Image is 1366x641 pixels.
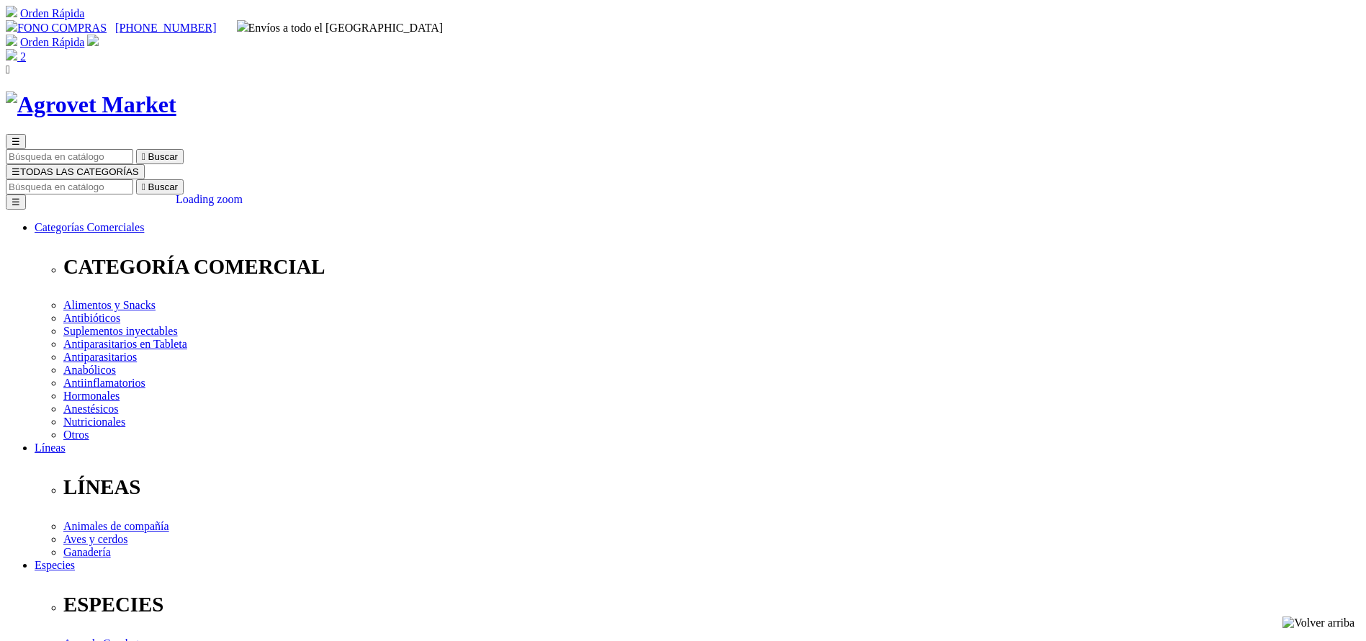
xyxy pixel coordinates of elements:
[63,593,1360,617] p: ESPECIES
[6,50,26,63] a: 2
[6,20,17,32] img: phone.svg
[63,325,178,337] a: Suplementos inyectables
[6,91,176,118] img: Agrovet Market
[63,416,125,428] a: Nutricionales
[63,403,118,415] a: Anestésicos
[6,134,26,149] button: ☰
[6,149,133,164] input: Buscar
[6,164,145,179] button: ☰TODAS LAS CATEGORÍAS
[6,49,17,60] img: shopping-bag.svg
[63,429,89,441] a: Otros
[6,6,17,17] img: shopping-cart.svg
[115,22,216,34] a: [PHONE_NUMBER]
[6,35,17,46] img: shopping-cart.svg
[63,255,1360,279] p: CATEGORÍA COMERCIAL
[63,312,120,324] a: Antibióticos
[63,299,156,311] a: Alimentos y Snacks
[142,181,145,192] i: 
[20,36,84,48] a: Orden Rápida
[87,35,99,46] img: user.svg
[63,364,116,376] a: Anabólicos
[63,475,1360,499] p: LÍNEAS
[6,179,133,194] input: Buscar
[6,194,26,210] button: ☰
[6,22,107,34] a: FONO COMPRAS
[136,179,184,194] button:  Buscar
[237,22,444,34] span: Envíos a todo el [GEOGRAPHIC_DATA]
[35,559,75,571] a: Especies
[20,50,26,63] span: 2
[6,63,10,76] i: 
[63,533,127,545] a: Aves y cerdos
[12,166,20,177] span: ☰
[142,151,145,162] i: 
[63,546,111,558] a: Ganadería
[63,520,169,532] a: Animales de compañía
[176,193,243,206] div: Loading zoom
[20,7,84,19] a: Orden Rápida
[63,338,187,350] a: Antiparasitarios en Tableta
[35,441,66,454] a: Líneas
[35,221,144,233] a: Categorías Comerciales
[12,136,20,147] span: ☰
[148,181,178,192] span: Buscar
[63,390,120,402] a: Hormonales
[63,377,145,389] a: Antiinflamatorios
[136,149,184,164] button:  Buscar
[1282,617,1354,629] img: Volver arriba
[87,36,99,48] a: Acceda a su cuenta de cliente
[63,351,137,363] a: Antiparasitarios
[237,20,248,32] img: delivery-truck.svg
[148,151,178,162] span: Buscar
